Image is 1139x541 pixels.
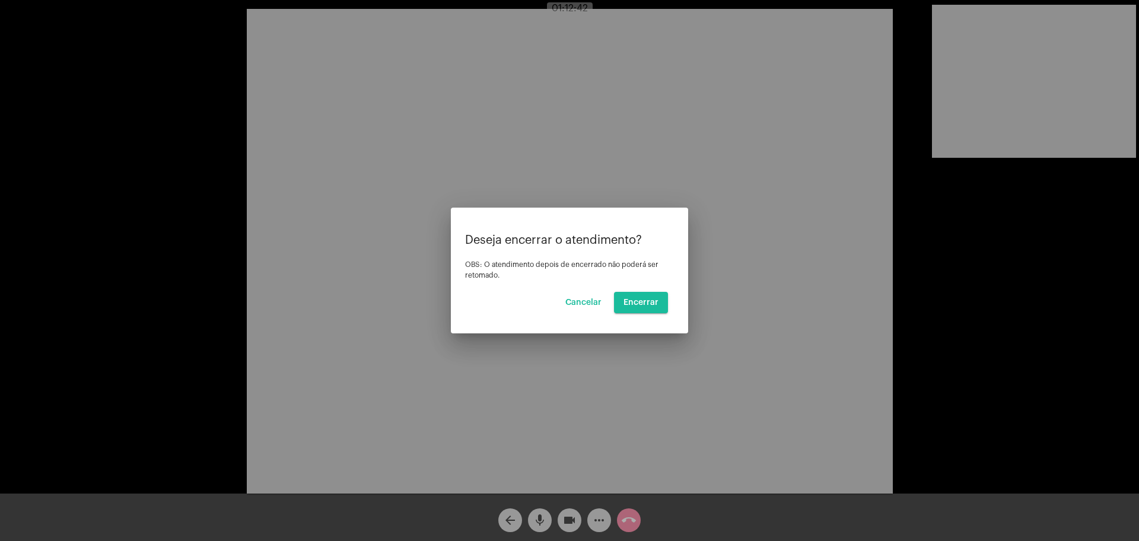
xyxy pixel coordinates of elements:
[614,292,668,313] button: Encerrar
[623,298,658,307] span: Encerrar
[565,298,602,307] span: Cancelar
[556,292,611,313] button: Cancelar
[465,261,658,279] span: OBS: O atendimento depois de encerrado não poderá ser retomado.
[465,234,674,247] p: Deseja encerrar o atendimento?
